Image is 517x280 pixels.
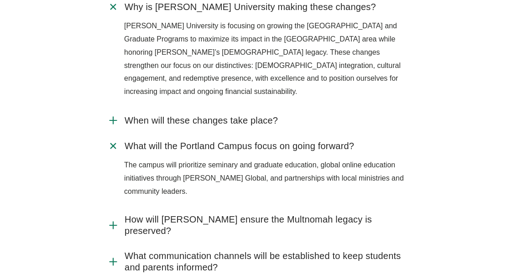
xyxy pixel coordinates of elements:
span: When will these changes take place? [125,115,278,127]
span: How will [PERSON_NAME] ensure the Multnomah legacy is preserved? [125,214,410,237]
span: What communication channels will be established to keep students and parents informed? [125,251,410,274]
p: [PERSON_NAME] University is focusing on growing the [GEOGRAPHIC_DATA] and Graduate Programs to ma... [124,20,410,99]
span: What will the Portland Campus focus on going forward? [125,141,354,152]
span: Why is [PERSON_NAME] University making these changes? [125,2,376,13]
p: The campus will prioritize seminary and graduate education, global online education initiatives t... [124,159,410,198]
